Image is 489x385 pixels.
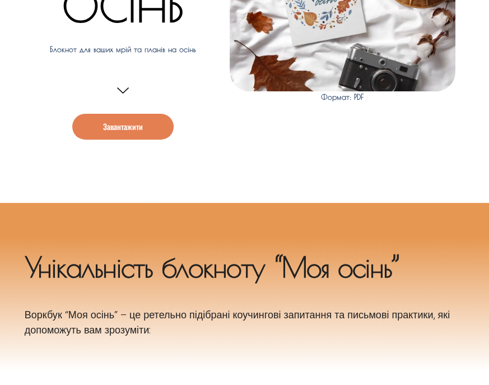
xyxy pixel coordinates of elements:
a: Завантажити [72,114,174,140]
h2: Унікальність блокноту “Моя осінь” [25,252,465,282]
span: Завантажити [103,123,143,131]
p: Блокнот для ваших мрій та планів на осінь [33,44,213,55]
p: Воркбук “Моя осінь” – це ретельно підібрані коучингові запитання та письмові практики, які допомо... [25,307,465,337]
p: Формат: PDF [230,91,455,103]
